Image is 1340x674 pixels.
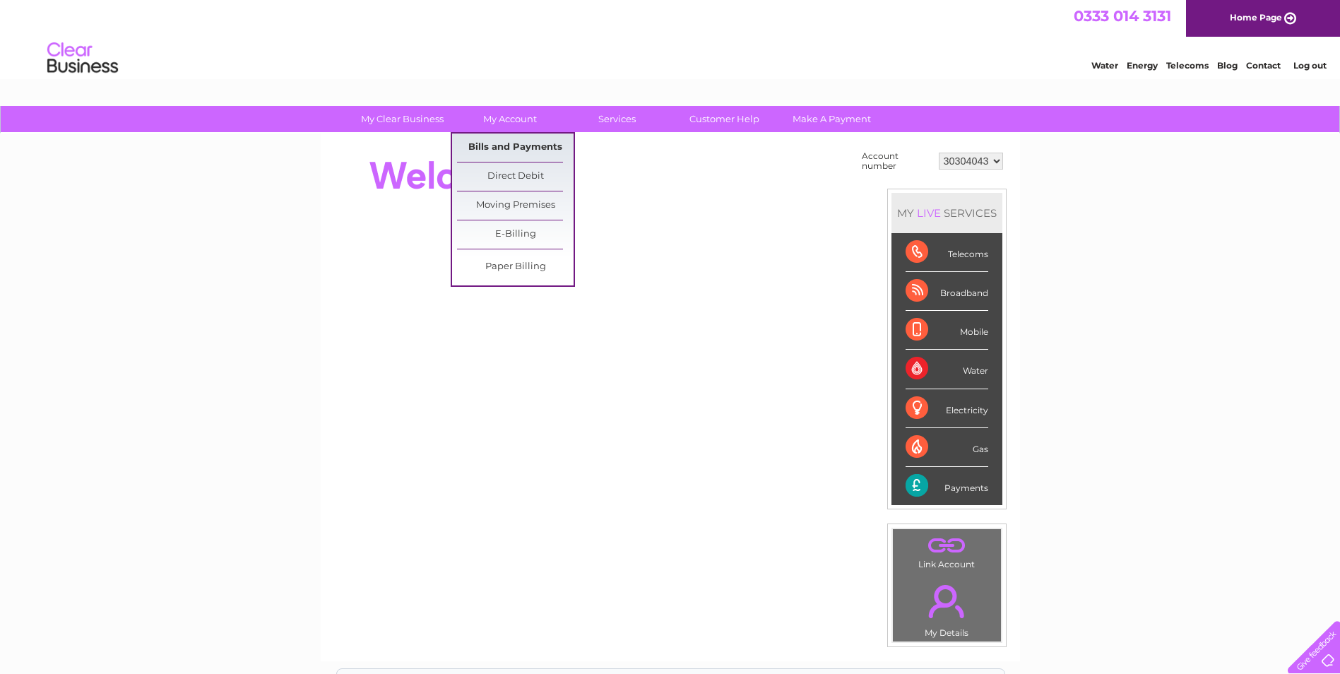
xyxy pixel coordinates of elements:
[906,350,988,389] div: Water
[457,134,574,162] a: Bills and Payments
[773,106,890,132] a: Make A Payment
[906,428,988,467] div: Gas
[892,573,1002,642] td: My Details
[337,8,1004,69] div: Clear Business is a trading name of Verastar Limited (registered in [GEOGRAPHIC_DATA] No. 3667643...
[896,533,997,557] a: .
[1166,60,1209,71] a: Telecoms
[1293,60,1327,71] a: Log out
[892,528,1002,573] td: Link Account
[906,467,988,505] div: Payments
[457,220,574,249] a: E-Billing
[906,311,988,350] div: Mobile
[1091,60,1118,71] a: Water
[344,106,461,132] a: My Clear Business
[1246,60,1281,71] a: Contact
[451,106,568,132] a: My Account
[906,389,988,428] div: Electricity
[666,106,783,132] a: Customer Help
[457,162,574,191] a: Direct Debit
[914,206,944,220] div: LIVE
[457,253,574,281] a: Paper Billing
[1074,7,1171,25] a: 0333 014 3131
[1217,60,1238,71] a: Blog
[1127,60,1158,71] a: Energy
[896,577,997,626] a: .
[906,233,988,272] div: Telecoms
[858,148,935,175] td: Account number
[559,106,675,132] a: Services
[906,272,988,311] div: Broadband
[457,191,574,220] a: Moving Premises
[891,193,1002,233] div: MY SERVICES
[47,37,119,80] img: logo.png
